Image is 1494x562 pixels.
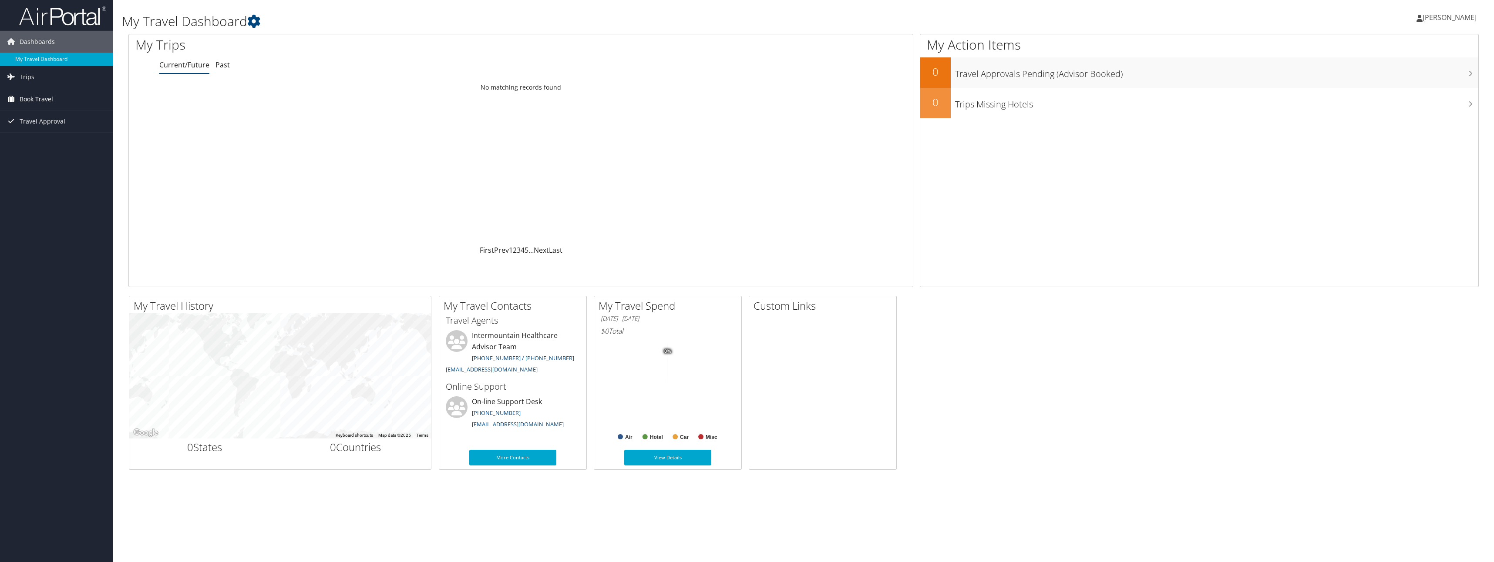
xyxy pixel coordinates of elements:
[528,245,534,255] span: …
[472,420,564,428] a: [EMAIL_ADDRESS][DOMAIN_NAME]
[920,64,951,79] h2: 0
[955,94,1478,110] h3: Trips Missing Hotels
[599,298,741,313] h2: My Travel Spend
[20,66,34,88] span: Trips
[215,60,230,70] a: Past
[134,298,431,313] h2: My Travel History
[20,88,53,110] span: Book Travel
[441,396,584,432] li: On-line Support Desk
[513,245,517,255] a: 2
[472,354,574,362] a: [PHONE_NUMBER] / [PHONE_NUMBER]
[135,36,580,54] h1: My Trips
[287,440,425,455] h2: Countries
[509,245,513,255] a: 1
[754,298,896,313] h2: Custom Links
[20,110,65,132] span: Travel Approval
[680,434,689,440] text: Car
[601,326,735,336] h6: Total
[446,314,580,327] h3: Travel Agents
[159,60,209,70] a: Current/Future
[601,314,735,323] h6: [DATE] - [DATE]
[131,427,160,438] img: Google
[416,433,428,438] a: Terms (opens in new tab)
[525,245,528,255] a: 5
[920,88,1478,118] a: 0Trips Missing Hotels
[549,245,562,255] a: Last
[920,95,951,110] h2: 0
[378,433,411,438] span: Map data ©2025
[446,365,538,373] a: [EMAIL_ADDRESS][DOMAIN_NAME]
[444,298,586,313] h2: My Travel Contacts
[187,440,193,454] span: 0
[664,349,671,354] tspan: 0%
[1423,13,1477,22] span: [PERSON_NAME]
[534,245,549,255] a: Next
[330,440,336,454] span: 0
[20,31,55,53] span: Dashboards
[131,427,160,438] a: Open this area in Google Maps (opens a new window)
[480,245,494,255] a: First
[494,245,509,255] a: Prev
[650,434,663,440] text: Hotel
[920,57,1478,88] a: 0Travel Approvals Pending (Advisor Booked)
[469,450,556,465] a: More Contacts
[336,432,373,438] button: Keyboard shortcuts
[441,330,584,377] li: Intermountain Healthcare Advisor Team
[517,245,521,255] a: 3
[706,434,717,440] text: Misc
[521,245,525,255] a: 4
[1417,4,1485,30] a: [PERSON_NAME]
[129,80,913,95] td: No matching records found
[920,36,1478,54] h1: My Action Items
[624,450,711,465] a: View Details
[472,409,521,417] a: [PHONE_NUMBER]
[19,6,106,26] img: airportal-logo.png
[955,64,1478,80] h3: Travel Approvals Pending (Advisor Booked)
[122,12,1031,30] h1: My Travel Dashboard
[446,381,580,393] h3: Online Support
[601,326,609,336] span: $0
[136,440,274,455] h2: States
[625,434,633,440] text: Air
